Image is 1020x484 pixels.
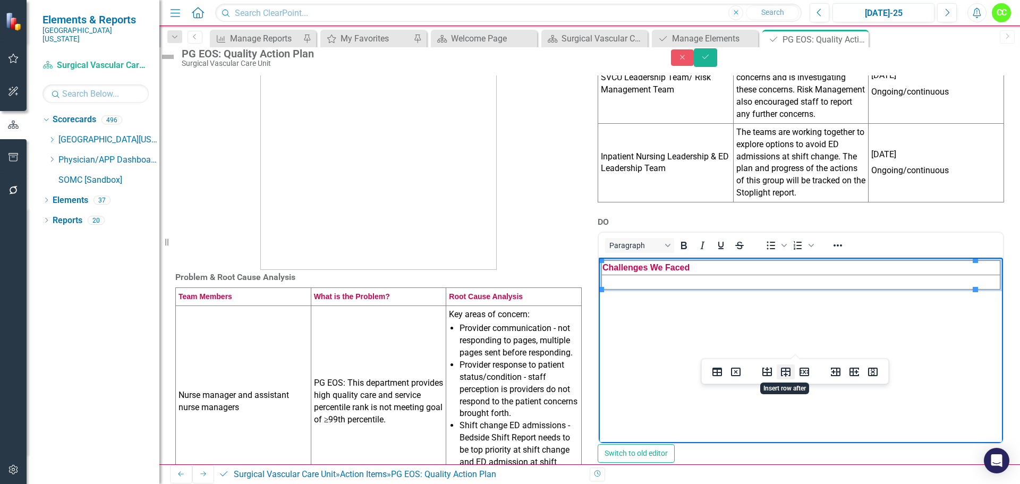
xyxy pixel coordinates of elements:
[605,238,674,253] button: Block Paragraph
[795,364,813,379] button: Delete row
[88,216,105,225] div: 20
[53,215,82,227] a: Reports
[777,364,795,379] button: Insert row after
[178,292,232,301] span: Team Members
[562,32,645,45] div: Surgical Vascular Care Unit Dashboard
[159,48,176,65] img: Not Defined
[654,32,755,45] a: Manage Elements
[609,241,661,250] span: Paragraph
[783,33,866,46] div: PG EOS: Quality Action Plan
[451,32,534,45] div: Welcome Page
[58,134,159,146] a: [GEOGRAPHIC_DATA][US_STATE]
[693,238,711,253] button: Italic
[598,123,734,202] td: Inpatient Nursing Leadership & ED Leadership Team
[182,60,650,67] div: Surgical Vascular Care Unit
[218,469,582,481] div: » »
[460,322,579,359] li: Provider communication - not responding to pages, multiple pages sent before responding.
[449,309,579,321] p: Key areas of concern:
[53,194,88,207] a: Elements
[712,238,730,253] button: Underline
[341,32,411,45] div: My Favorites
[984,448,1009,473] div: Open Intercom Messenger
[391,469,496,479] div: PG EOS: Quality Action Plan
[829,238,847,253] button: Reveal or hide additional toolbar items
[789,238,815,253] div: Numbered list
[175,273,582,282] h3: Problem & Root Cause Analysis
[42,26,149,44] small: [GEOGRAPHIC_DATA][US_STATE]
[212,32,300,45] a: Manage Reports
[675,238,693,253] button: Bold
[598,217,1004,227] h3: DO
[733,123,869,202] td: The teams are working together to explore options to avoid ED admissions at shift change. The pla...
[42,84,149,103] input: Search Below...
[730,238,749,253] button: Strikethrough
[314,292,390,301] span: What is the Problem?
[53,114,96,126] a: Scorecards
[5,12,24,30] img: ClearPoint Strategy
[215,4,802,22] input: Search ClearPoint...
[672,32,755,45] div: Manage Elements
[42,60,149,72] a: Surgical Vascular Care Unit
[449,292,523,301] span: Root Cause Analysis
[871,70,1001,84] p: [DATE]
[182,48,650,60] div: PG EOS: Quality Action Plan
[598,444,675,463] button: Switch to old editor
[827,364,845,379] button: Insert column before
[871,149,1001,163] p: [DATE]
[761,8,784,16] span: Search
[323,32,411,45] a: My Favorites
[340,469,387,479] a: Action Items
[832,3,934,22] button: [DATE]-25
[101,115,122,124] div: 496
[992,3,1011,22] button: CC
[433,32,534,45] a: Welcome Page
[599,258,1003,443] iframe: Rich Text Area
[58,154,159,166] a: Physician/APP Dashboards
[836,7,931,20] div: [DATE]-25
[733,45,869,123] td: Risk management Focus Group: Risk Management listened to staff concerns and is investigating thes...
[93,196,110,205] div: 37
[871,84,1001,98] p: Ongoing/continuous
[708,364,726,379] button: Table properties
[864,364,882,379] button: Delete column
[230,32,300,45] div: Manage Reports
[871,163,1001,177] p: Ongoing/continuous
[42,13,149,26] span: Elements & Reports
[727,364,745,379] button: Delete table
[762,238,788,253] div: Bullet list
[460,359,579,420] li: Provider response to patient status/condition - staff perception is providers do not respond to t...
[234,469,336,479] a: Surgical Vascular Care Unit
[758,364,776,379] button: Insert row before
[746,5,799,20] button: Search
[598,45,734,123] td: SVCU Leadership Team/ Risk Management Team
[845,364,863,379] button: Insert column after
[58,174,159,186] a: SOMC [Sandbox]
[544,32,645,45] a: Surgical Vascular Care Unit Dashboard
